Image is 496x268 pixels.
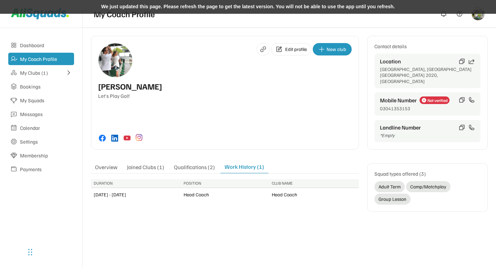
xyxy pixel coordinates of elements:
[20,83,72,90] div: Bookings
[427,98,448,103] div: Not verified
[271,43,311,55] button: Edit profile
[94,8,155,20] div: My Coach Profile
[94,180,113,186] div: DURATION
[379,184,401,189] div: Adult Term
[313,43,352,55] button: New club
[20,42,72,49] div: Dashboard
[380,132,475,138] div: *Empty
[380,58,458,65] div: Location
[170,164,219,173] div: Qualifications (2)
[379,197,406,202] div: Group Lesson
[380,97,417,104] div: Mobile Number
[272,180,293,186] div: CLUB NAME
[380,124,458,131] div: Landline Number
[380,105,475,112] div: 03041353153
[380,66,475,84] div: [GEOGRAPHIC_DATA], [GEOGRAPHIC_DATA] [GEOGRAPHIC_DATA] 2020, [GEOGRAPHIC_DATA]
[374,171,480,177] div: Squad types offered (3)
[184,180,201,186] div: POSITION
[285,46,307,52] span: Edit profile
[327,47,346,52] span: New club
[220,163,268,173] div: Work History (1)
[20,166,72,173] div: Payments
[20,125,72,131] div: Calendar
[20,56,72,62] div: My Coach Profile
[374,43,480,50] div: Contact details
[98,93,352,99] div: Let's Play Golf
[91,164,122,173] div: Overview
[123,164,168,173] div: Joined Clubs (1)
[184,192,209,198] div: Head Coach
[20,70,62,76] div: My Clubs (1)
[20,111,72,117] div: Messages
[20,138,72,145] div: Settings
[98,82,162,91] div: [PERSON_NAME]
[20,152,72,159] div: Membership
[410,184,446,189] div: Comp/Matchplay
[472,7,485,20] img: 98.png
[272,192,297,198] div: Head Coach
[20,97,72,104] div: My Squads
[94,192,126,198] div: [DATE] - [DATE]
